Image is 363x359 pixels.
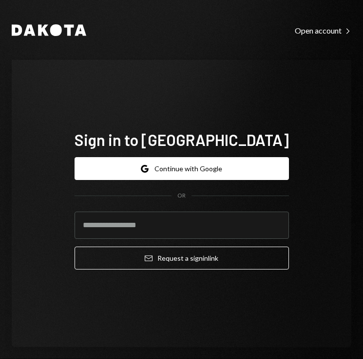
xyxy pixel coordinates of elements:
button: Continue with Google [75,157,289,180]
a: Open account [295,25,351,36]
h1: Sign in to [GEOGRAPHIC_DATA] [75,130,289,149]
div: Open account [295,26,351,36]
button: Request a signinlink [75,247,289,269]
div: OR [177,192,186,200]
